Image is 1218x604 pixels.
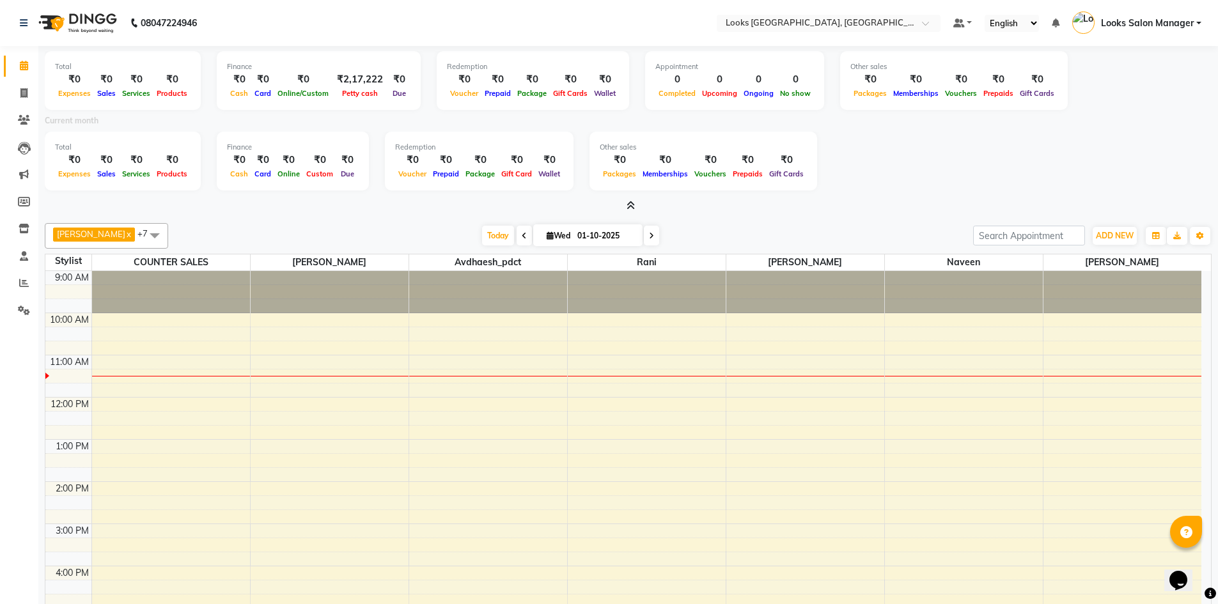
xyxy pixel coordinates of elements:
[338,169,357,178] span: Due
[699,72,740,87] div: 0
[336,153,359,167] div: ₹0
[890,89,942,98] span: Memberships
[535,169,563,178] span: Wallet
[481,89,514,98] span: Prepaid
[550,89,591,98] span: Gift Cards
[973,226,1085,245] input: Search Appointment
[766,153,807,167] div: ₹0
[53,440,91,453] div: 1:00 PM
[1017,89,1058,98] span: Gift Cards
[303,153,336,167] div: ₹0
[447,61,619,72] div: Redemption
[125,229,131,239] a: x
[550,72,591,87] div: ₹0
[1072,12,1095,34] img: Looks Salon Manager
[691,169,730,178] span: Vouchers
[55,61,191,72] div: Total
[251,89,274,98] span: Card
[94,89,119,98] span: Sales
[53,566,91,580] div: 4:00 PM
[48,398,91,411] div: 12:00 PM
[388,72,410,87] div: ₹0
[691,153,730,167] div: ₹0
[303,169,336,178] span: Custom
[274,153,303,167] div: ₹0
[33,5,120,41] img: logo
[94,72,119,87] div: ₹0
[119,153,153,167] div: ₹0
[1043,254,1202,270] span: [PERSON_NAME]
[740,89,777,98] span: Ongoing
[850,72,890,87] div: ₹0
[55,142,191,153] div: Total
[591,72,619,87] div: ₹0
[141,5,197,41] b: 08047224946
[447,72,481,87] div: ₹0
[153,169,191,178] span: Products
[568,254,726,270] span: rani
[498,153,535,167] div: ₹0
[409,254,567,270] span: Avdhaesh_pdct
[119,89,153,98] span: Services
[600,169,639,178] span: Packages
[153,72,191,87] div: ₹0
[53,524,91,538] div: 3:00 PM
[639,169,691,178] span: Memberships
[45,115,98,127] label: Current month
[55,89,94,98] span: Expenses
[227,169,251,178] span: Cash
[850,89,890,98] span: Packages
[47,355,91,369] div: 11:00 AM
[481,72,514,87] div: ₹0
[885,254,1043,270] span: Naveen
[942,72,980,87] div: ₹0
[730,169,766,178] span: Prepaids
[395,169,430,178] span: Voucher
[389,89,409,98] span: Due
[942,89,980,98] span: Vouchers
[94,169,119,178] span: Sales
[227,61,410,72] div: Finance
[1101,17,1194,30] span: Looks Salon Manager
[395,142,563,153] div: Redemption
[462,153,498,167] div: ₹0
[890,72,942,87] div: ₹0
[1093,227,1137,245] button: ADD NEW
[591,89,619,98] span: Wallet
[55,72,94,87] div: ₹0
[251,254,409,270] span: [PERSON_NAME]
[227,153,251,167] div: ₹0
[730,153,766,167] div: ₹0
[462,169,498,178] span: Package
[119,169,153,178] span: Services
[251,153,274,167] div: ₹0
[726,254,884,270] span: [PERSON_NAME]
[574,226,637,245] input: 2025-10-01
[94,153,119,167] div: ₹0
[850,61,1058,72] div: Other sales
[274,169,303,178] span: Online
[777,89,814,98] span: No show
[600,153,639,167] div: ₹0
[498,169,535,178] span: Gift Card
[55,153,94,167] div: ₹0
[543,231,574,240] span: Wed
[514,89,550,98] span: Package
[430,153,462,167] div: ₹0
[251,169,274,178] span: Card
[153,89,191,98] span: Products
[639,153,691,167] div: ₹0
[482,226,514,245] span: Today
[1164,553,1205,591] iframe: chat widget
[535,153,563,167] div: ₹0
[777,72,814,87] div: 0
[251,72,274,87] div: ₹0
[699,89,740,98] span: Upcoming
[766,169,807,178] span: Gift Cards
[53,482,91,495] div: 2:00 PM
[47,313,91,327] div: 10:00 AM
[740,72,777,87] div: 0
[119,72,153,87] div: ₹0
[1017,72,1058,87] div: ₹0
[655,89,699,98] span: Completed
